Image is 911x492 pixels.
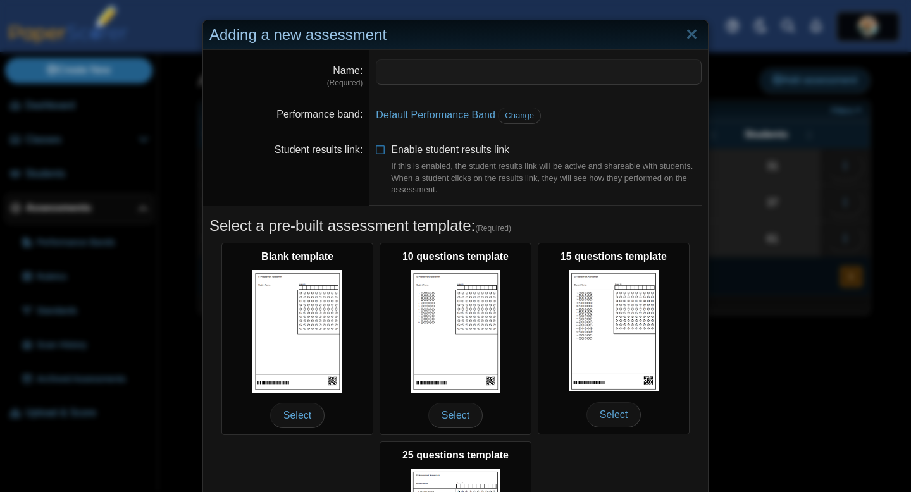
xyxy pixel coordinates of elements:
label: Student results link [275,144,363,155]
label: Performance band [276,109,363,120]
span: Change [505,111,534,120]
b: 10 questions template [402,251,509,262]
dfn: (Required) [209,78,363,89]
label: Name [333,65,363,76]
div: Adding a new assessment [203,20,708,50]
div: If this is enabled, the student results link will be active and shareable with students. When a s... [391,161,702,195]
span: Select [270,403,325,428]
h5: Select a pre-built assessment template: [209,215,702,237]
span: Enable student results link [391,144,702,195]
a: Change [498,108,541,124]
b: Blank template [261,251,333,262]
span: Select [586,402,641,427]
img: scan_sheet_blank.png [252,270,342,392]
img: scan_sheet_15_questions.png [569,270,659,391]
span: Select [428,403,483,428]
span: (Required) [475,223,511,234]
a: Default Performance Band [376,109,495,120]
b: 15 questions template [561,251,667,262]
b: 25 questions template [402,450,509,460]
a: Close [682,24,702,46]
img: scan_sheet_10_questions.png [411,270,500,392]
